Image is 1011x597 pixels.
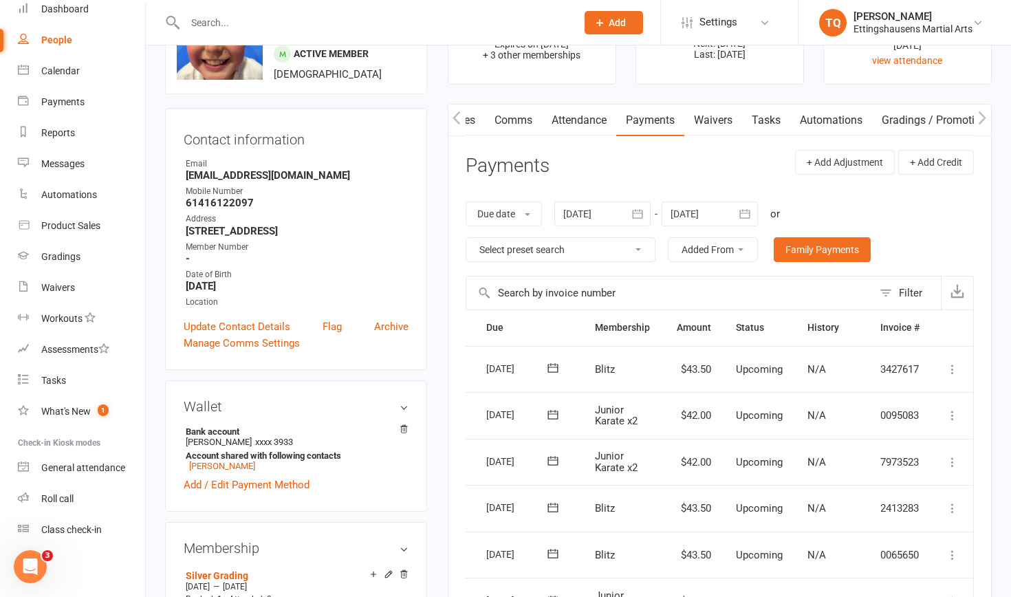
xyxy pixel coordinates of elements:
[186,158,409,171] div: Email
[323,318,342,335] a: Flag
[41,375,66,386] div: Tasks
[873,276,941,310] button: Filter
[41,493,74,504] div: Roll call
[186,252,409,265] strong: -
[98,404,109,416] span: 1
[18,180,145,210] a: Automations
[595,450,638,474] span: Junior Karate x2
[18,453,145,484] a: General attendance kiosk mode
[255,437,293,447] span: xxxx 3933
[41,251,80,262] div: Gradings
[872,55,942,66] a: view attendance
[483,50,580,61] span: + 3 other memberships
[595,404,638,428] span: Junior Karate x2
[41,3,89,14] div: Dashboard
[790,105,872,136] a: Automations
[41,65,80,76] div: Calendar
[18,334,145,365] a: Assessments
[664,392,724,439] td: $42.00
[186,169,409,182] strong: [EMAIL_ADDRESS][DOMAIN_NAME]
[807,502,826,514] span: N/A
[18,514,145,545] a: Class kiosk mode
[595,549,615,561] span: Blitz
[41,282,75,293] div: Waivers
[649,38,791,60] p: Next: [DATE] Last: [DATE]
[181,13,567,32] input: Search...
[736,456,783,468] span: Upcoming
[898,150,974,175] button: + Add Credit
[18,149,145,180] a: Messages
[184,424,409,473] li: [PERSON_NAME]
[18,56,145,87] a: Calendar
[486,451,550,472] div: [DATE]
[854,10,972,23] div: [PERSON_NAME]
[18,25,145,56] a: People
[664,439,724,486] td: $42.00
[41,313,83,324] div: Workouts
[819,9,847,36] div: TQ
[486,543,550,565] div: [DATE]
[186,241,409,254] div: Member Number
[186,451,402,461] strong: Account shared with following contacts
[795,150,895,175] button: + Add Adjustment
[184,127,409,147] h3: Contact information
[186,197,409,209] strong: 61416122097
[41,344,109,355] div: Assessments
[795,310,868,345] th: History
[699,7,737,38] span: Settings
[486,358,550,379] div: [DATE]
[374,318,409,335] a: Archive
[807,549,826,561] span: N/A
[18,210,145,241] a: Product Sales
[186,426,402,437] strong: Bank account
[807,409,826,422] span: N/A
[18,272,145,303] a: Waivers
[41,406,91,417] div: What's New
[182,581,409,592] div: —
[223,582,247,591] span: [DATE]
[41,158,85,169] div: Messages
[184,335,300,351] a: Manage Comms Settings
[184,541,409,556] h3: Membership
[854,23,972,35] div: Ettingshausens Martial Arts
[668,237,758,262] button: Added From
[486,497,550,518] div: [DATE]
[294,48,369,59] span: Active member
[807,456,826,468] span: N/A
[774,237,871,262] a: Family Payments
[186,185,409,198] div: Mobile Number
[466,202,542,226] button: Due date
[736,502,783,514] span: Upcoming
[184,477,309,493] a: Add / Edit Payment Method
[664,485,724,532] td: $43.50
[18,365,145,396] a: Tasks
[486,404,550,425] div: [DATE]
[872,105,1002,136] a: Gradings / Promotions
[542,105,616,136] a: Attendance
[609,17,626,28] span: Add
[664,310,724,345] th: Amount
[184,399,409,414] h3: Wallet
[583,310,664,345] th: Membership
[485,105,542,136] a: Comms
[742,105,790,136] a: Tasks
[41,127,75,138] div: Reports
[274,68,382,80] span: [DEMOGRAPHIC_DATA]
[736,409,783,422] span: Upcoming
[466,276,873,310] input: Search by invoice number
[595,502,615,514] span: Blitz
[18,396,145,427] a: What's New1
[41,220,100,231] div: Product Sales
[724,310,795,345] th: Status
[868,392,932,439] td: 0095083
[466,155,550,177] h3: Payments
[186,225,409,237] strong: [STREET_ADDRESS]
[42,550,53,561] span: 3
[18,303,145,334] a: Workouts
[41,462,125,473] div: General attendance
[41,524,102,535] div: Class check-in
[186,280,409,292] strong: [DATE]
[736,549,783,561] span: Upcoming
[186,296,409,309] div: Location
[186,213,409,226] div: Address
